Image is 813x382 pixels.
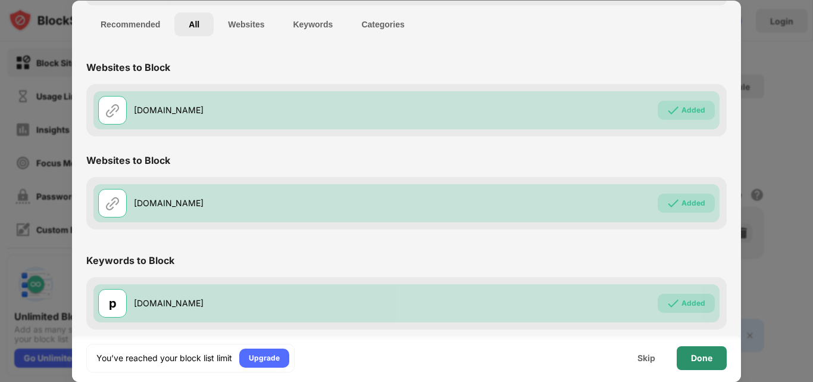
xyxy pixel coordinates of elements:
[214,13,279,36] button: Websites
[681,104,705,116] div: Added
[109,294,117,312] div: p
[86,13,174,36] button: Recommended
[279,13,347,36] button: Keywords
[637,353,655,363] div: Skip
[134,197,406,209] div: [DOMAIN_NAME]
[86,154,170,166] div: Websites to Block
[96,352,232,364] div: You’ve reached your block list limit
[105,196,120,210] img: url.svg
[105,103,120,117] img: url.svg
[691,353,712,363] div: Done
[347,13,418,36] button: Categories
[86,254,174,266] div: Keywords to Block
[86,61,170,73] div: Websites to Block
[174,13,214,36] button: All
[134,104,406,116] div: [DOMAIN_NAME]
[681,297,705,309] div: Added
[134,297,406,309] div: [DOMAIN_NAME]
[681,197,705,209] div: Added
[249,352,280,364] div: Upgrade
